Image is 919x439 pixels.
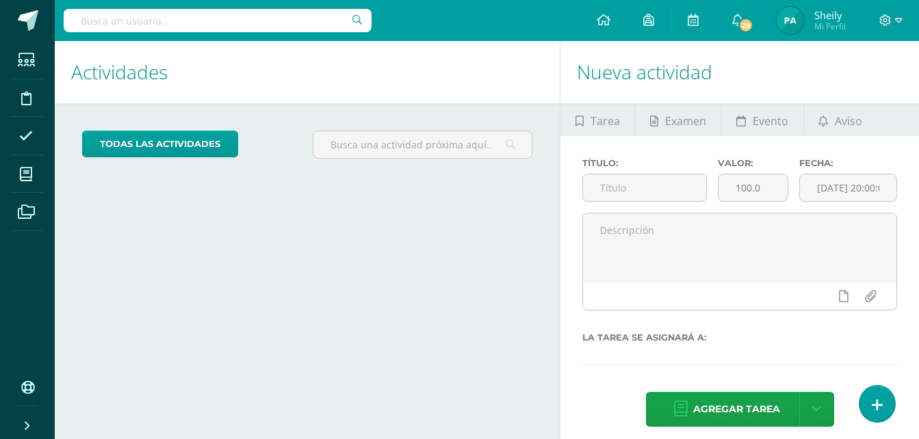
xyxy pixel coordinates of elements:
input: Puntos máximos [719,174,788,201]
span: Sheily [814,8,846,22]
label: Fecha: [799,158,897,168]
h1: Nueva actividad [577,41,903,103]
h1: Actividades [71,41,543,103]
input: Busca un usuario... [64,9,372,32]
a: todas las Actividades [82,131,238,157]
span: Evento [753,105,788,137]
input: Título [583,174,706,201]
span: Aviso [835,105,862,137]
input: Fecha de entrega [800,174,896,201]
a: Examen [635,103,721,136]
label: La tarea se asignará a: [582,332,897,343]
span: Tarea [591,105,620,137]
a: Aviso [804,103,877,136]
span: Mi Perfil [814,21,846,32]
a: Evento [721,103,803,136]
input: Busca una actividad próxima aquí... [313,131,532,158]
label: Valor: [718,158,788,168]
span: Examen [665,105,706,137]
span: Agregar tarea [693,393,780,426]
a: Tarea [560,103,634,136]
label: Título: [582,158,707,168]
span: 29 [738,18,753,33]
img: b0c5a64c46d61fd28d8de184b3c78043.png [777,7,804,34]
